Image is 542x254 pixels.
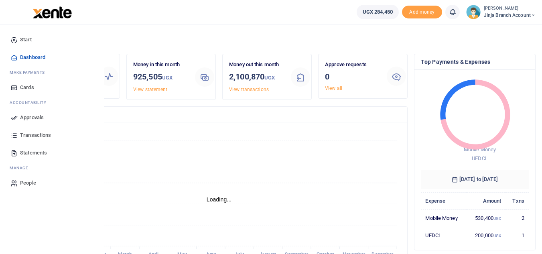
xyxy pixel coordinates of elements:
[402,8,442,14] a: Add money
[493,216,501,221] small: UGX
[229,71,284,84] h3: 2,100,870
[353,5,402,19] li: Wallet ballance
[20,131,51,139] span: Transactions
[20,53,45,61] span: Dashboard
[402,6,442,19] li: Toup your wallet
[20,114,44,122] span: Approvals
[14,69,45,75] span: ake Payments
[484,12,536,19] span: Jinja branch account
[162,75,173,81] small: UGX
[421,57,529,66] h4: Top Payments & Expenses
[20,36,32,44] span: Start
[467,209,505,227] td: 530,400
[32,9,72,15] a: logo-small logo-large logo-large
[402,6,442,19] span: Add money
[467,227,505,244] td: 200,000
[325,71,380,83] h3: 0
[20,179,36,187] span: People
[505,227,529,244] td: 1
[421,209,467,227] td: Mobile Money
[264,75,275,81] small: UGX
[6,144,97,162] a: Statements
[493,234,501,238] small: UGX
[6,162,97,174] li: M
[229,87,269,92] a: View transactions
[6,49,97,66] a: Dashboard
[467,192,505,209] th: Amount
[14,165,28,171] span: anage
[6,96,97,109] li: Ac
[472,155,488,161] span: UEDCL
[6,31,97,49] a: Start
[325,61,380,69] p: Approve requests
[20,83,34,91] span: Cards
[484,5,536,12] small: [PERSON_NAME]
[464,146,496,152] span: Mobile Money
[357,5,399,19] a: UGX 284,450
[133,87,167,92] a: View statement
[30,35,536,43] h4: Hello
[6,109,97,126] a: Approvals
[37,110,401,119] h4: Transactions Overview
[207,196,232,203] text: Loading...
[421,227,467,244] td: UEDCL
[505,192,529,209] th: Txns
[363,8,393,16] span: UGX 284,450
[6,174,97,192] a: People
[505,209,529,227] td: 2
[133,71,189,84] h3: 925,505
[421,192,467,209] th: Expense
[6,126,97,144] a: Transactions
[466,5,536,19] a: profile-user [PERSON_NAME] Jinja branch account
[33,6,72,18] img: logo-large
[20,149,47,157] span: Statements
[133,61,189,69] p: Money in this month
[16,100,46,106] span: countability
[229,61,284,69] p: Money out this month
[466,5,481,19] img: profile-user
[6,79,97,96] a: Cards
[6,66,97,79] li: M
[421,170,529,189] h6: [DATE] to [DATE]
[325,85,342,91] a: View all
